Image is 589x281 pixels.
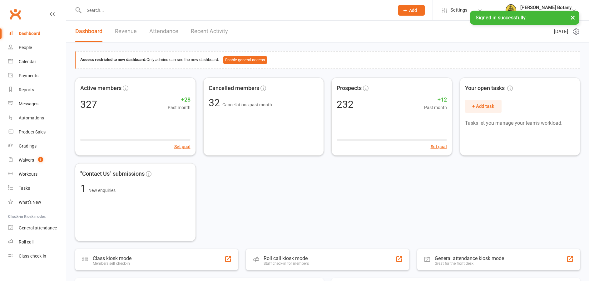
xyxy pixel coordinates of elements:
div: Class kiosk mode [93,255,131,261]
a: Dashboard [75,21,102,42]
div: Automations [19,115,44,120]
div: Great for the front desk [435,261,504,266]
div: People [19,45,32,50]
span: Past month [424,104,447,111]
a: Attendance [149,21,178,42]
span: 32 [209,97,222,109]
span: "Contact Us" submissions [80,169,145,178]
div: Dashboard [19,31,40,36]
a: Messages [8,97,66,111]
div: Roll call [19,239,33,244]
div: 327 [80,99,97,109]
p: Tasks let you manage your team's workload. [465,119,575,127]
a: Roll call [8,235,66,249]
div: Payments [19,73,38,78]
button: Set goal [174,143,191,150]
a: Revenue [115,21,137,42]
a: Payments [8,69,66,83]
div: Members self check-in [93,261,131,266]
span: Past month [168,104,191,111]
div: Product Sales [19,129,46,134]
span: Prospects [337,84,362,93]
div: Class check-in [19,253,46,258]
div: General attendance kiosk mode [435,255,504,261]
div: [PERSON_NAME] Botany [520,10,572,16]
div: [PERSON_NAME] Botany [520,5,572,10]
span: +28 [168,95,191,104]
span: Active members [80,84,121,93]
a: Recent Activity [191,21,228,42]
div: 232 [337,99,354,109]
div: Roll call kiosk mode [264,255,309,261]
span: 1 [80,183,88,194]
div: Waivers [19,158,34,163]
span: Cancellations past month [222,102,272,107]
a: Class kiosk mode [8,249,66,263]
a: Reports [8,83,66,97]
a: Automations [8,111,66,125]
img: thumb_image1629331612.png [505,4,517,17]
button: × [567,11,578,24]
a: Waivers 1 [8,153,66,167]
a: People [8,41,66,55]
a: Tasks [8,181,66,195]
button: Set goal [431,143,447,150]
strong: Access restricted to new dashboard: [80,57,146,62]
span: Cancelled members [209,84,259,93]
span: Your open tasks [465,84,513,93]
span: Signed in successfully. [476,15,527,21]
span: +12 [424,95,447,104]
a: Calendar [8,55,66,69]
button: Add [398,5,425,16]
span: 1 [38,157,43,162]
div: Workouts [19,172,37,177]
button: Enable general access [223,56,267,64]
div: Only admins can see the new dashboard. [80,56,575,64]
span: New enquiries [88,188,116,193]
a: Dashboard [8,27,66,41]
div: Tasks [19,186,30,191]
a: What's New [8,195,66,209]
span: Add [409,8,417,13]
div: Messages [19,101,38,106]
a: Product Sales [8,125,66,139]
a: General attendance kiosk mode [8,221,66,235]
a: Workouts [8,167,66,181]
a: Clubworx [7,6,23,22]
input: Search... [82,6,390,15]
div: What's New [19,200,41,205]
span: Settings [450,3,468,17]
div: Gradings [19,143,37,148]
div: General attendance [19,225,57,230]
div: Calendar [19,59,36,64]
button: + Add task [465,100,502,113]
div: Reports [19,87,34,92]
a: Gradings [8,139,66,153]
span: [DATE] [554,28,568,35]
div: Staff check-in for members [264,261,309,266]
